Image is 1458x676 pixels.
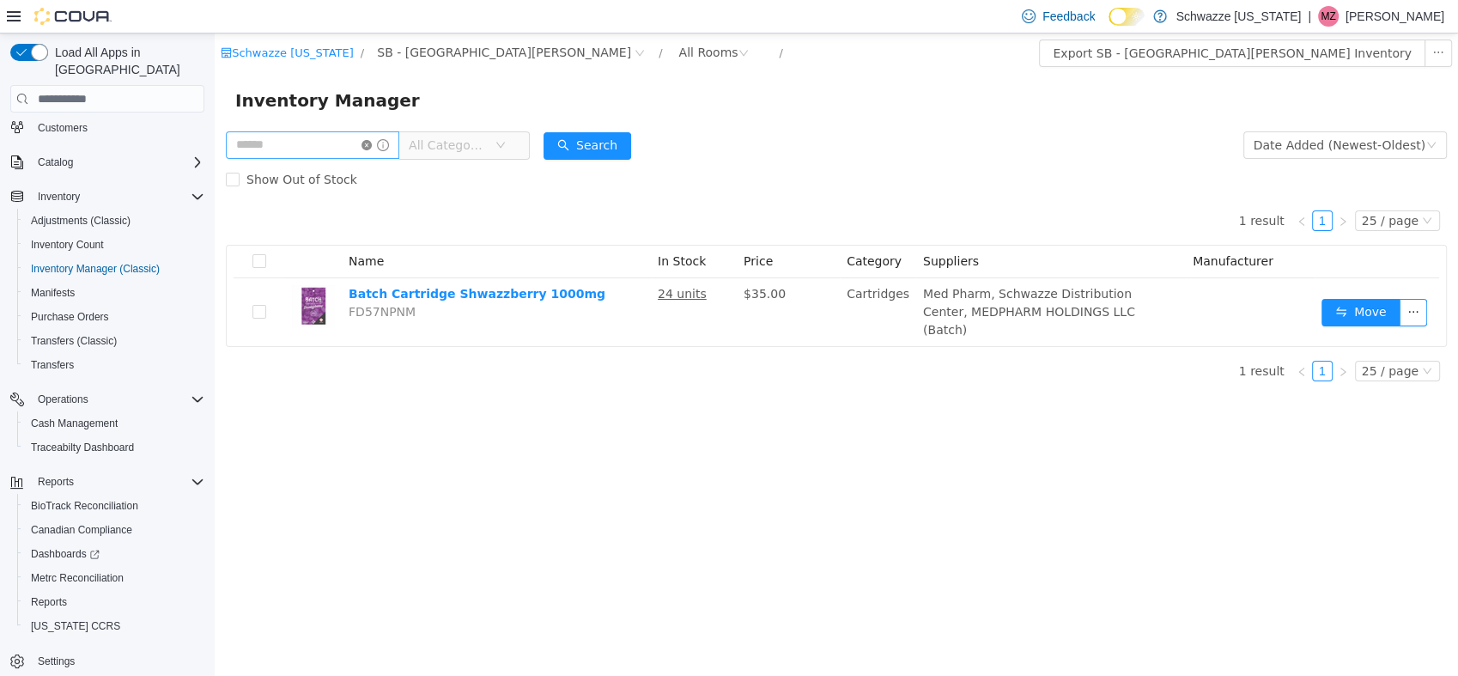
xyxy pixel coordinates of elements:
span: Transfers [31,358,74,372]
span: BioTrack Reconciliation [24,496,204,516]
a: Adjustments (Classic) [24,210,137,231]
div: 25 / page [1147,328,1204,347]
span: BioTrack Reconciliation [31,499,138,513]
i: icon: close-circle [524,15,534,25]
i: icon: right [1123,183,1133,193]
span: Catalog [38,155,73,169]
i: icon: info-circle [162,106,174,118]
span: Purchase Orders [24,307,204,327]
span: SB - Fort Collins [162,9,416,28]
span: / [444,13,447,26]
i: icon: down [1212,107,1222,119]
span: Show Out of Stock [25,139,149,153]
i: icon: right [1123,333,1133,344]
span: Purchase Orders [31,310,109,324]
li: Previous Page [1077,327,1097,348]
span: Operations [31,389,204,410]
button: Metrc Reconciliation [17,566,211,590]
div: All Rooms [464,6,523,32]
span: Dark Mode [1109,26,1109,27]
button: icon: ellipsis [1210,6,1237,33]
span: Settings [38,655,75,668]
span: Traceabilty Dashboard [31,441,134,454]
a: BioTrack Reconciliation [24,496,145,516]
i: icon: down [1207,182,1218,194]
span: Adjustments (Classic) [31,214,131,228]
button: Transfers (Classic) [17,329,211,353]
button: Adjustments (Classic) [17,209,211,233]
li: Previous Page [1077,177,1097,198]
i: icon: down [1207,332,1218,344]
span: Inventory Count [24,234,204,255]
span: Inventory Count [31,238,104,252]
span: Reports [31,595,67,609]
span: Customers [31,117,204,138]
span: All Categories [194,103,272,120]
li: 1 [1097,177,1118,198]
button: Inventory [31,186,87,207]
div: Michael Zink [1318,6,1339,27]
span: Metrc Reconciliation [31,571,124,585]
span: / [564,13,568,26]
button: Operations [3,387,211,411]
span: In Stock [443,221,491,234]
a: Inventory Manager (Classic) [24,259,167,279]
a: icon: shopSchwazze [US_STATE] [6,13,139,26]
span: Manufacturer [978,221,1059,234]
span: Inventory [38,190,80,204]
span: / [146,13,149,26]
i: icon: shop [6,14,17,25]
u: 24 units [443,253,492,267]
span: Transfers (Classic) [24,331,204,351]
button: icon: swapMove [1107,265,1186,293]
span: FD57NPNM [134,271,201,285]
a: Manifests [24,283,82,303]
a: Batch Cartridge Shwazzberry 1000mg [134,253,391,267]
i: icon: left [1082,183,1092,193]
span: Med Pharm, Schwazze Distribution Center, MEDPHARM HOLDINGS LLC (Batch) [708,253,920,303]
li: Next Page [1118,177,1139,198]
a: Inventory Count [24,234,111,255]
img: Batch Cartridge Shwazzberry 1000mg hero shot [77,252,120,295]
img: Cova [34,8,112,25]
a: [US_STATE] CCRS [24,616,127,636]
span: Transfers [24,355,204,375]
button: Inventory [3,185,211,209]
a: Traceabilty Dashboard [24,437,141,458]
div: Date Added (Newest-Oldest) [1039,99,1211,125]
button: Operations [31,389,95,410]
span: Dashboards [24,544,204,564]
i: icon: close-circle [420,15,430,25]
a: 1 [1098,328,1117,347]
button: Reports [3,470,211,494]
button: Transfers [17,353,211,377]
button: Cash Management [17,411,211,435]
input: Dark Mode [1109,8,1145,26]
span: Canadian Compliance [24,520,204,540]
div: 25 / page [1147,178,1204,197]
button: [US_STATE] CCRS [17,614,211,638]
p: [PERSON_NAME] [1346,6,1444,27]
a: Dashboards [17,542,211,566]
button: icon: searchSearch [329,99,416,126]
span: Metrc Reconciliation [24,568,204,588]
a: Reports [24,592,74,612]
i: icon: left [1082,333,1092,344]
a: Transfers (Classic) [24,331,124,351]
span: MZ [1321,6,1335,27]
button: Purchase Orders [17,305,211,329]
span: Inventory Manager [21,53,216,81]
span: Cash Management [24,413,204,434]
span: Name [134,221,169,234]
span: Feedback [1042,8,1095,25]
span: Inventory [31,186,204,207]
button: Inventory Count [17,233,211,257]
li: 1 result [1024,327,1070,348]
td: Cartridges [625,245,702,313]
span: Canadian Compliance [31,523,132,537]
span: Manifests [24,283,204,303]
span: Traceabilty Dashboard [24,437,204,458]
span: Dashboards [31,547,100,561]
li: Next Page [1118,327,1139,348]
button: Settings [3,649,211,673]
